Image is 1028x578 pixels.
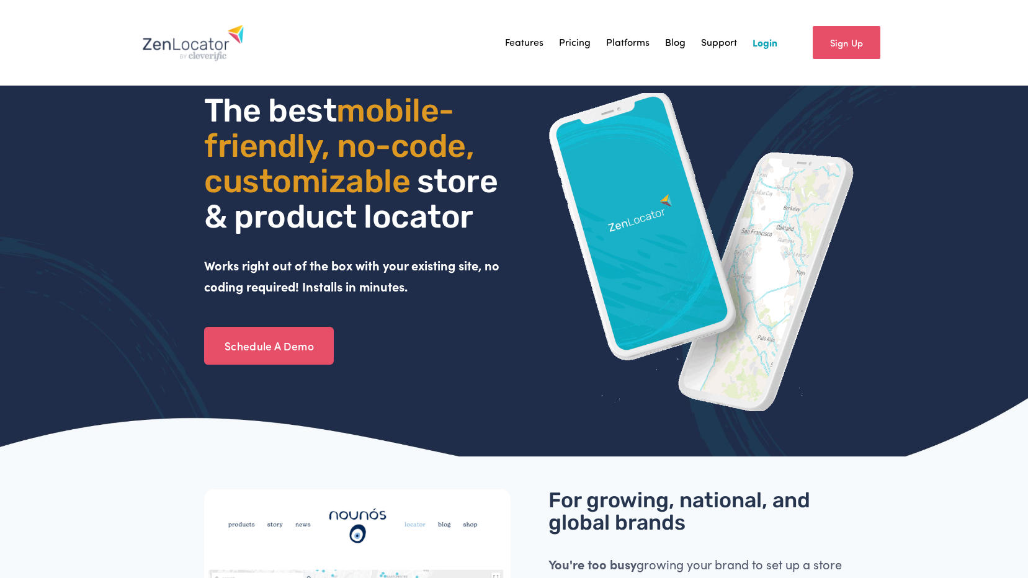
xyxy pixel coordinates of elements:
[606,33,650,52] a: Platforms
[548,556,637,572] strong: You're too busy
[753,33,777,52] a: Login
[665,33,686,52] a: Blog
[505,33,543,52] a: Features
[204,327,334,365] a: Schedule A Demo
[204,162,504,236] span: store & product locator
[204,91,481,200] span: mobile- friendly, no-code, customizable
[548,93,855,411] img: ZenLocator phone mockup gif
[813,26,880,59] a: Sign Up
[548,487,815,535] span: For growing, national, and global brands
[559,33,591,52] a: Pricing
[204,91,336,130] span: The best
[142,24,244,61] img: Zenlocator
[204,257,503,295] strong: Works right out of the box with your existing site, no coding required! Installs in minutes.
[701,33,737,52] a: Support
